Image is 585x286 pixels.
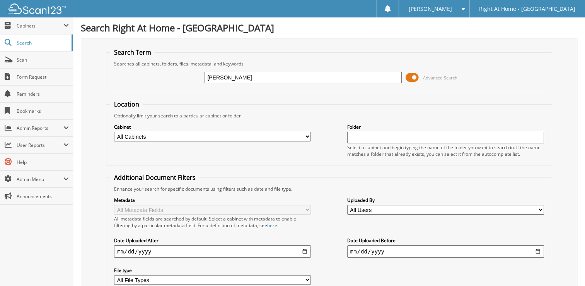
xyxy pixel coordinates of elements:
label: Folder [347,124,544,130]
legend: Additional Document Filters [110,173,200,182]
span: Search [17,40,68,46]
span: Form Request [17,74,69,80]
label: Date Uploaded After [114,237,311,244]
span: Help [17,159,69,165]
div: Select a cabinet and begin typing the name of the folder you want to search in. If the name match... [347,144,544,157]
span: Right At Home - [GEOGRAPHIC_DATA] [479,7,575,11]
legend: Search Term [110,48,155,57]
span: Admin Menu [17,176,63,183]
img: scan123-logo-white.svg [8,3,66,14]
span: Scan [17,57,69,63]
div: Enhance your search for specific documents using filters such as date and file type. [110,186,548,192]
span: User Reports [17,142,63,148]
input: end [347,245,544,258]
h1: Search Right At Home - [GEOGRAPHIC_DATA] [81,21,577,34]
label: Metadata [114,197,311,203]
label: Uploaded By [347,197,544,203]
div: Searches all cabinets, folders, files, metadata, and keywords [110,60,548,67]
legend: Location [110,100,143,109]
span: Announcements [17,193,69,200]
span: Bookmarks [17,108,69,114]
label: File type [114,267,311,274]
span: Reminders [17,91,69,97]
span: [PERSON_NAME] [409,7,452,11]
input: start [114,245,311,258]
div: Optionally limit your search to a particular cabinet or folder [110,112,548,119]
iframe: Chat Widget [546,249,585,286]
span: Admin Reports [17,125,63,131]
label: Date Uploaded Before [347,237,544,244]
a: here [267,222,277,229]
span: Cabinets [17,22,63,29]
span: Advanced Search [423,75,457,81]
div: All metadata fields are searched by default. Select a cabinet with metadata to enable filtering b... [114,215,311,229]
label: Cabinet [114,124,311,130]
